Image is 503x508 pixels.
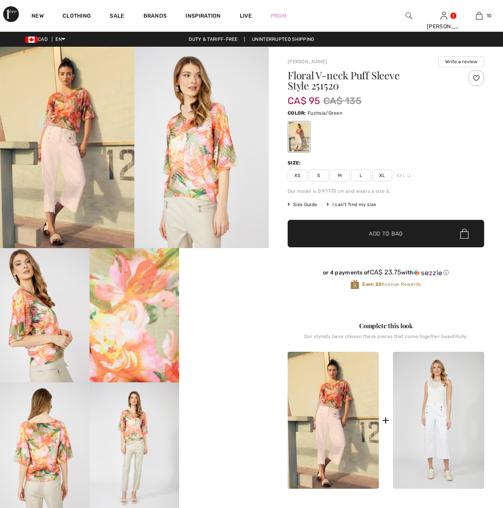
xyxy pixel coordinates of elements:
[288,201,317,208] span: Size Guide
[288,88,320,106] span: CA$ 95
[362,281,421,288] span: Avenue Rewards
[327,201,376,208] div: I can't find my size
[460,228,469,239] img: Bag.svg
[25,37,38,43] img: Canadian Dollar
[288,159,303,166] div: Size:
[179,248,269,293] video: Your browser does not support the video tag.
[288,188,484,195] div: Our model is 5'9"/175 cm and wears a size 6.
[288,220,484,247] button: Add to Bag
[288,170,307,181] span: XS
[414,269,442,276] img: Sezzle
[439,56,484,67] button: Write a review
[240,12,252,20] a: Live
[288,352,379,489] img: Floral V-Neck Puff Sleeve Style 251520
[394,170,413,181] span: XXL
[288,110,306,116] span: Color:
[330,170,350,181] span: M
[185,13,220,21] span: Inspiration
[25,37,51,42] span: CAD
[134,47,269,248] img: Floral V-Neck Puff Sleeve Style 251520. 2
[288,70,452,91] h1: Floral V-neck Puff Sleeve Style 251520
[31,13,44,21] a: New
[462,11,496,20] a: 10
[323,94,362,108] span: CA$ 135
[441,12,447,19] a: Sign In
[427,22,461,31] div: [PERSON_NAME]
[62,13,91,21] a: Clothing
[476,11,483,20] img: My Bag
[3,6,19,22] img: 1ère Avenue
[110,13,124,21] a: Sale
[55,37,65,42] span: EN
[382,411,389,429] div: +
[90,248,179,382] img: Floral V-Neck Puff Sleeve Style 251520. 4
[288,269,484,279] div: or 4 payments ofCA$ 23.75withSezzle Click to learn more about Sezzle
[486,12,492,19] span: 10
[393,352,484,489] img: Cropped High-Waisted Trousers Style 251502
[288,269,484,276] div: or 4 payments of with
[288,334,484,345] div: Our stylists have chosen these pieces that come together beautifully.
[362,281,382,287] strong: Earn 20
[351,279,359,290] img: Avenue Rewards
[309,170,329,181] span: S
[288,321,484,331] div: Complete this look
[441,11,447,20] img: My Info
[288,59,327,64] a: [PERSON_NAME]
[407,174,411,177] img: ring-m.svg
[271,12,286,20] a: Prom
[369,230,403,238] span: Add to Bag
[406,11,412,20] img: search the website
[373,170,392,181] span: XL
[143,13,167,21] a: Brands
[289,122,309,152] div: Fuchsia/Green
[308,110,342,116] span: Fuchsia/Green
[351,170,371,181] span: L
[370,268,402,276] span: CA$ 23.75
